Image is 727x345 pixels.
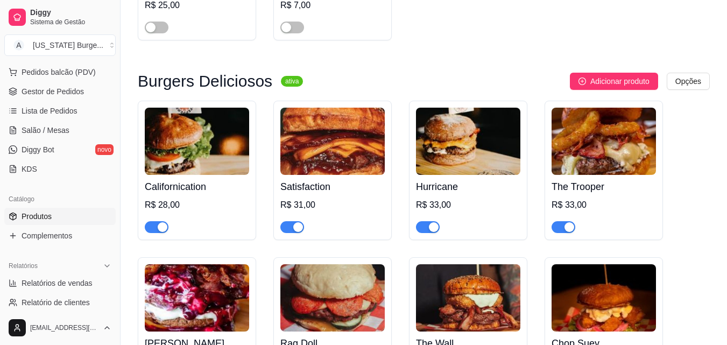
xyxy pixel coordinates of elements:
[145,108,249,175] img: product-image
[4,141,116,158] a: Diggy Botnovo
[33,40,103,51] div: [US_STATE] Burge ...
[552,179,656,194] h4: The Trooper
[4,191,116,208] div: Catálogo
[570,73,658,90] button: Adicionar produto
[280,199,385,212] div: R$ 31,00
[280,179,385,194] h4: Satisfaction
[667,73,710,90] button: Opções
[4,227,116,244] a: Complementos
[416,179,520,194] h4: Hurricane
[22,230,72,241] span: Complementos
[4,34,116,56] button: Select a team
[22,211,52,222] span: Produtos
[4,160,116,178] a: KDS
[4,315,116,341] button: [EMAIL_ADDRESS][DOMAIN_NAME]
[4,83,116,100] a: Gestor de Pedidos
[145,264,249,332] img: product-image
[4,294,116,311] a: Relatório de clientes
[4,208,116,225] a: Produtos
[552,108,656,175] img: product-image
[280,108,385,175] img: product-image
[416,199,520,212] div: R$ 33,00
[22,297,90,308] span: Relatório de clientes
[22,86,84,97] span: Gestor de Pedidos
[9,262,38,270] span: Relatórios
[22,67,96,78] span: Pedidos balcão (PDV)
[22,144,54,155] span: Diggy Bot
[4,122,116,139] a: Salão / Mesas
[4,64,116,81] button: Pedidos balcão (PDV)
[30,323,98,332] span: [EMAIL_ADDRESS][DOMAIN_NAME]
[22,164,37,174] span: KDS
[590,75,650,87] span: Adicionar produto
[578,78,586,85] span: plus-circle
[4,4,116,30] a: DiggySistema de Gestão
[145,199,249,212] div: R$ 28,00
[416,108,520,175] img: product-image
[4,274,116,292] a: Relatórios de vendas
[22,105,77,116] span: Lista de Pedidos
[552,264,656,332] img: product-image
[30,8,111,18] span: Diggy
[281,76,303,87] sup: ativa
[30,18,111,26] span: Sistema de Gestão
[22,125,69,136] span: Salão / Mesas
[13,40,24,51] span: A
[280,264,385,332] img: product-image
[145,179,249,194] h4: Californication
[138,75,272,88] h3: Burgers Deliciosos
[22,278,93,288] span: Relatórios de vendas
[416,264,520,332] img: product-image
[552,199,656,212] div: R$ 33,00
[4,102,116,119] a: Lista de Pedidos
[675,75,701,87] span: Opções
